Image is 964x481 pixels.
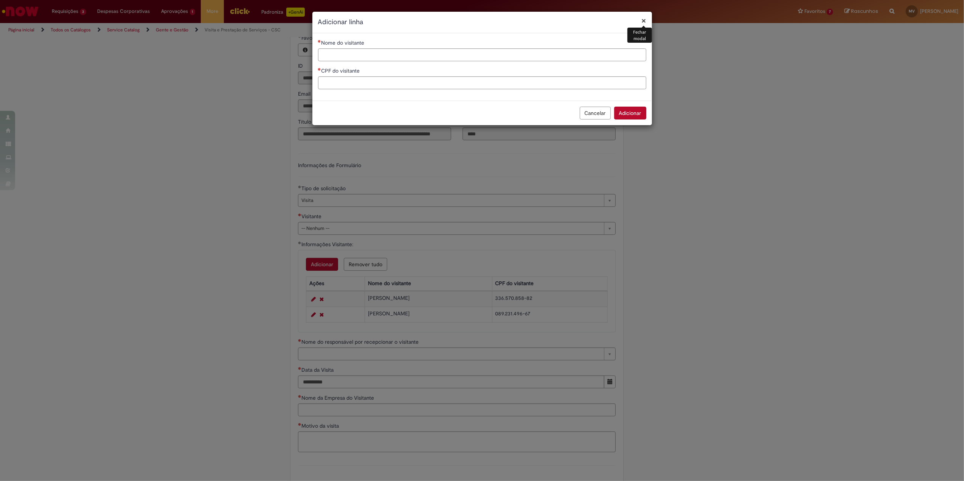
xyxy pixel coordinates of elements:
[318,76,646,89] input: CPF do visitante
[318,68,321,71] span: Necessários
[614,107,646,119] button: Adicionar
[321,39,366,46] span: Nome do visitante
[580,107,611,119] button: Cancelar
[318,48,646,61] input: Nome do visitante
[627,28,652,43] div: Fechar modal
[318,17,646,27] h2: Adicionar linha
[642,17,646,25] button: Fechar modal
[318,40,321,43] span: Necessários
[321,67,362,74] span: CPF do visitante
